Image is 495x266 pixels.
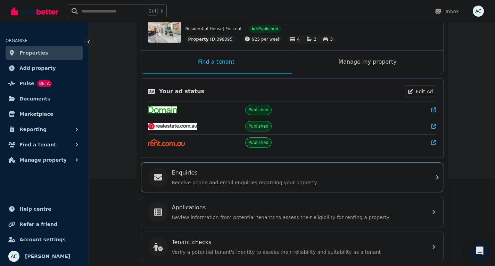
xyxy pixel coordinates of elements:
[405,86,436,97] a: Edit Ad
[19,49,48,57] span: Properties
[252,37,280,42] span: 925 per week
[6,233,83,247] a: Account settings
[292,51,443,74] div: Manage my property
[19,140,56,149] span: Find a tenant
[248,123,269,129] span: Published
[19,235,66,244] span: Account settings
[297,37,300,42] span: 4
[471,242,488,259] div: Open Intercom Messenger
[185,35,236,43] div: : 398395
[172,214,423,221] p: Review information from potential tenants to assess their eligibility for renting a property
[6,202,83,216] a: Help centre
[19,110,53,118] span: Marketplace
[19,64,56,72] span: Add property
[6,92,83,106] a: Documents
[6,107,83,121] a: Marketplace
[172,249,423,256] p: Verify a potential tenant's identity to assess their reliability and suitability as a tenant
[473,6,484,17] img: Alister Cole
[8,251,19,262] img: Alister Cole
[148,106,177,113] img: Domain.com.au
[6,138,83,152] button: Find a tenant
[172,179,423,186] p: Receive phone and email enquiries regarding your property
[19,156,67,164] span: Manage property
[19,205,51,213] span: Help centre
[248,140,269,145] span: Published
[435,8,459,15] div: Inbox
[19,220,57,228] span: Refer a friend
[172,238,212,247] p: Tenant checks
[6,217,83,231] a: Refer a friend
[19,95,50,103] span: Documents
[6,38,27,43] span: ORGANISE
[188,37,215,42] span: Property ID
[6,46,83,60] a: Properties
[172,203,206,212] p: Applications
[25,252,70,260] span: [PERSON_NAME]
[141,51,292,74] div: Find a tenant
[6,76,83,90] a: PulseBETA
[6,61,83,75] a: Add property
[251,26,278,32] span: Ad: Published
[185,26,242,32] span: Residential House | For rent
[160,8,163,14] span: k
[19,125,47,134] span: Reporting
[19,79,34,88] span: Pulse
[141,232,443,262] a: Tenant checksVerify a potential tenant's identity to assess their reliability and suitability as ...
[172,169,198,177] p: Enquiries
[148,139,185,146] img: Rent.com.au
[147,7,158,16] span: Ctrl
[141,162,443,192] a: EnquiriesReceive phone and email enquiries regarding your property
[314,37,316,42] span: 2
[141,197,443,227] a: ApplicationsReview information from potential tenants to assess their eligibility for renting a p...
[11,6,58,16] img: RentBetter
[148,123,198,130] img: RealEstate.com.au
[6,153,83,167] button: Manage property
[248,107,269,113] span: Published
[6,122,83,136] button: Reporting
[37,80,52,87] span: BETA
[330,37,333,42] span: 3
[159,87,204,96] p: Your ad status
